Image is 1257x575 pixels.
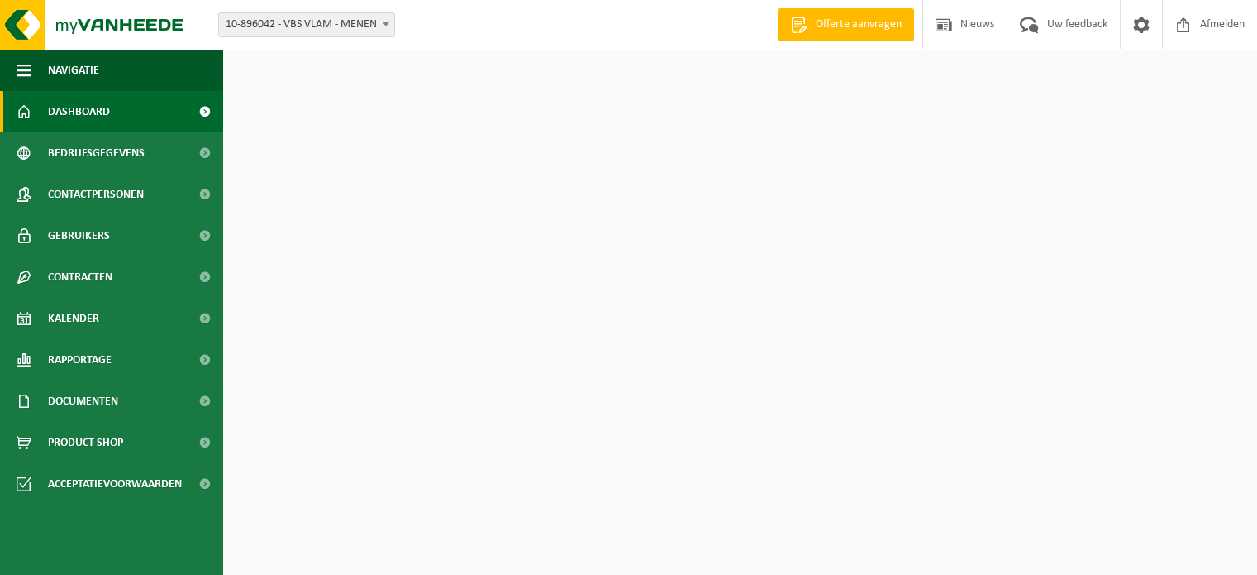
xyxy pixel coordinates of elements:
[48,463,182,505] span: Acceptatievoorwaarden
[812,17,906,33] span: Offerte aanvragen
[48,381,118,422] span: Documenten
[48,422,123,463] span: Product Shop
[778,8,914,41] a: Offerte aanvragen
[48,256,112,298] span: Contracten
[48,50,99,91] span: Navigatie
[48,298,99,339] span: Kalender
[48,215,110,256] span: Gebruikers
[48,174,144,215] span: Contactpersonen
[218,12,395,37] span: 10-896042 - VBS VLAM - MENEN
[48,339,112,381] span: Rapportage
[48,91,110,132] span: Dashboard
[219,13,394,36] span: 10-896042 - VBS VLAM - MENEN
[48,132,145,174] span: Bedrijfsgegevens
